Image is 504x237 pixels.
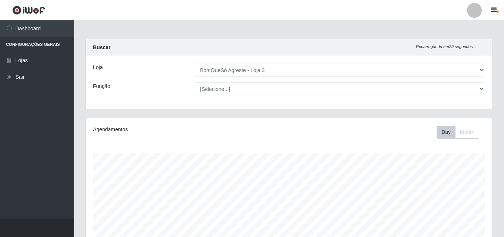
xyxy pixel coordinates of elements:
[416,44,476,49] i: Recarregando em 29 segundos...
[93,82,110,90] label: Função
[455,126,479,139] button: Month
[437,126,455,139] button: Day
[437,126,485,139] div: Toolbar with button groups
[93,126,250,133] div: Agendamentos
[12,6,45,15] img: CoreUI Logo
[93,64,103,71] label: Loja
[437,126,479,139] div: First group
[93,44,110,50] strong: Buscar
